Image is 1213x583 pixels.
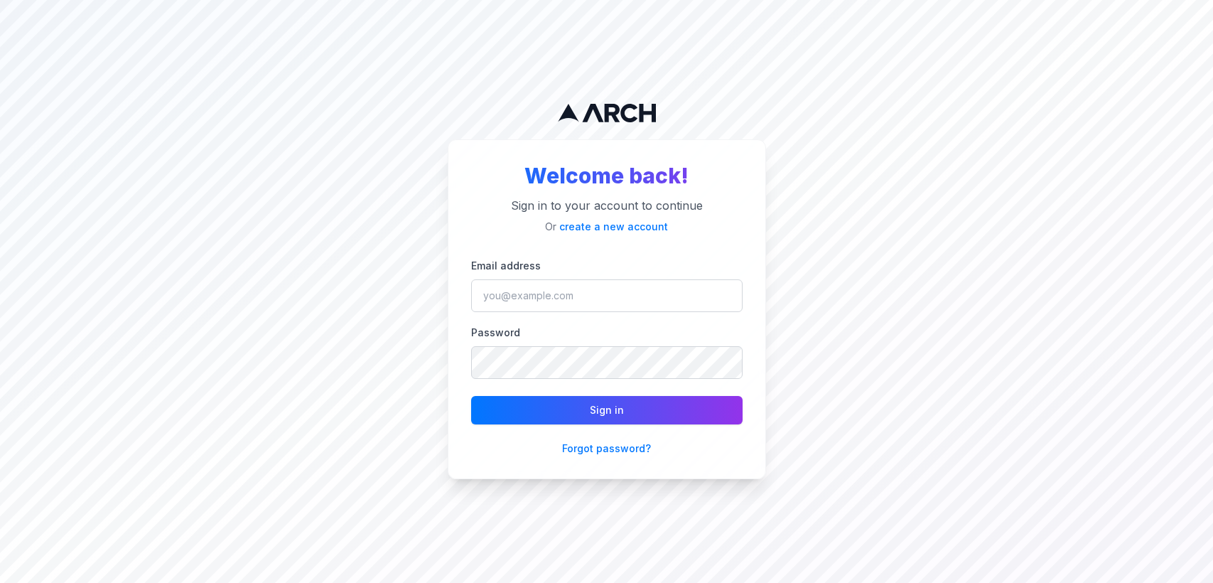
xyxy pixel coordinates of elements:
[471,220,743,234] p: Or
[471,326,520,338] label: Password
[471,197,743,214] p: Sign in to your account to continue
[471,279,743,312] input: you@example.com
[471,396,743,424] button: Sign in
[559,220,668,232] a: create a new account
[562,442,651,456] button: Forgot password?
[471,163,743,188] h2: Welcome back!
[471,260,541,272] label: Email address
